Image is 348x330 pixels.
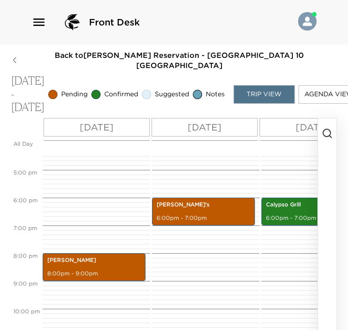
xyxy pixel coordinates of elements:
span: Confirmed [104,90,138,99]
span: 9:00 PM [11,280,40,287]
p: All Day [13,140,40,148]
div: [PERSON_NAME]8:00pm - 9:00pm [43,253,146,281]
p: [DATE] [296,120,329,134]
span: Suggested [155,90,189,99]
span: 5:00 PM [11,169,39,176]
button: [DATE] [152,118,258,137]
p: 6:00pm - 7:00pm [157,214,250,222]
p: [PERSON_NAME]'s [157,201,250,209]
button: Back to[PERSON_NAME] Reservation - [GEOGRAPHIC_DATA] 10 [GEOGRAPHIC_DATA] [11,50,337,71]
span: 6:00 PM [11,197,40,204]
span: Notes [206,90,225,99]
img: logo [61,11,83,33]
span: Back to [PERSON_NAME] Reservation - [GEOGRAPHIC_DATA] 10 [GEOGRAPHIC_DATA] [22,50,337,71]
button: [DATE] [44,118,150,137]
img: User [298,12,316,31]
span: 7:00 PM [11,224,39,231]
span: Front Desk [89,16,140,29]
button: Trip View [234,85,295,104]
p: [PERSON_NAME] [47,256,141,264]
span: 8:00 PM [11,252,40,259]
span: Pending [61,90,88,99]
p: [DATE] [80,120,114,134]
p: [DATE] [188,120,221,134]
span: 10:00 PM [11,308,42,315]
p: 8:00pm - 9:00pm [47,270,141,278]
div: [PERSON_NAME]'s6:00pm - 7:00pm [152,198,255,225]
p: [DATE] - [DATE] [11,75,44,114]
